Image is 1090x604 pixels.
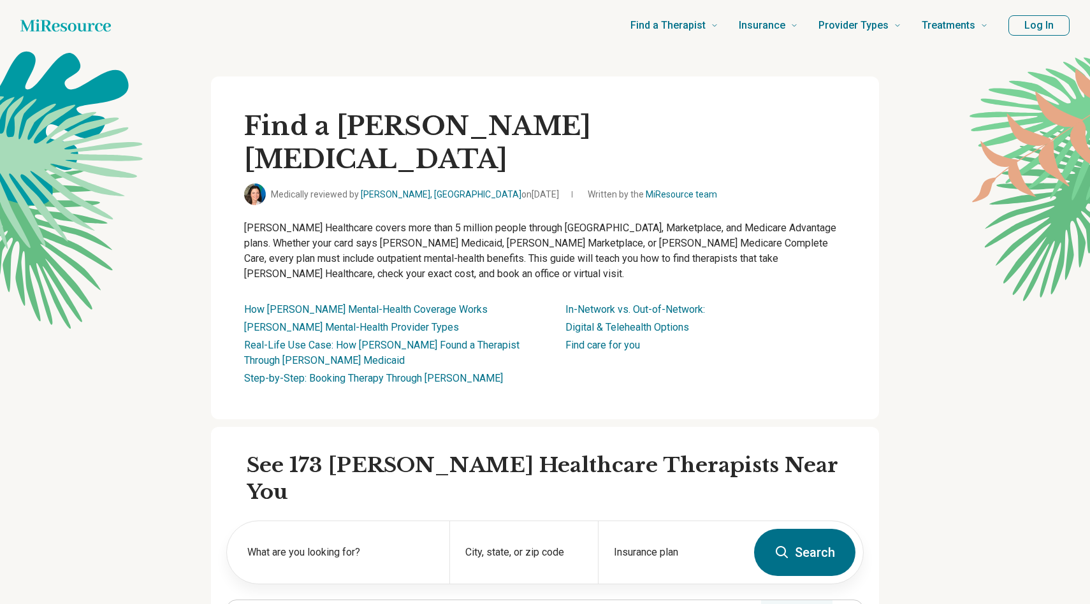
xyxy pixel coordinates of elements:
span: Treatments [922,17,975,34]
a: [PERSON_NAME], [GEOGRAPHIC_DATA] [361,189,521,199]
span: Written by the [588,188,717,201]
p: [PERSON_NAME] Healthcare covers more than 5 million people through [GEOGRAPHIC_DATA], Marketplace... [244,220,846,282]
span: Insurance [739,17,785,34]
h1: Find a [PERSON_NAME] [MEDICAL_DATA] [244,110,846,176]
a: Home page [20,13,111,38]
label: What are you looking for? [247,545,434,560]
a: How [PERSON_NAME] Mental-Health Coverage Works [244,303,488,315]
a: Step-by-Step: Booking Therapy Through [PERSON_NAME] [244,372,503,384]
a: [PERSON_NAME] Mental-Health Provider Types [244,321,459,333]
a: Find care for you [565,339,640,351]
a: Real-Life Use Case: How [PERSON_NAME] Found a Therapist Through [PERSON_NAME] Medicaid [244,339,520,366]
span: Find a Therapist [630,17,706,34]
span: on [DATE] [521,189,559,199]
a: MiResource team [646,189,717,199]
button: Search [754,529,855,576]
a: In-Network vs. Out-of-Network: [565,303,705,315]
span: Provider Types [818,17,889,34]
button: Log In [1008,15,1070,36]
h2: See 173 [PERSON_NAME] Healthcare Therapists Near You [247,452,864,505]
span: Medically reviewed by [271,188,559,201]
a: Digital & Telehealth Options [565,321,689,333]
